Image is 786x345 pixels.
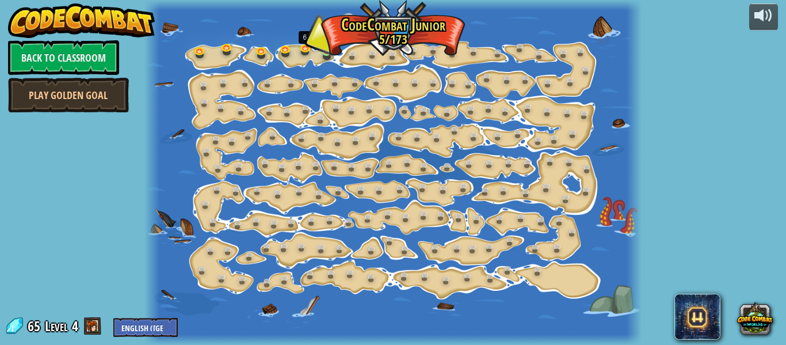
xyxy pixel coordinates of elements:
button: Adjust volume [749,3,778,31]
a: Play Golden Goal [8,78,129,112]
img: CodeCombat - Learn how to code by playing a game [8,3,155,38]
span: 65 [28,317,44,335]
span: Level [45,317,68,336]
a: Back to Classroom [8,40,119,75]
span: 4 [72,317,78,335]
